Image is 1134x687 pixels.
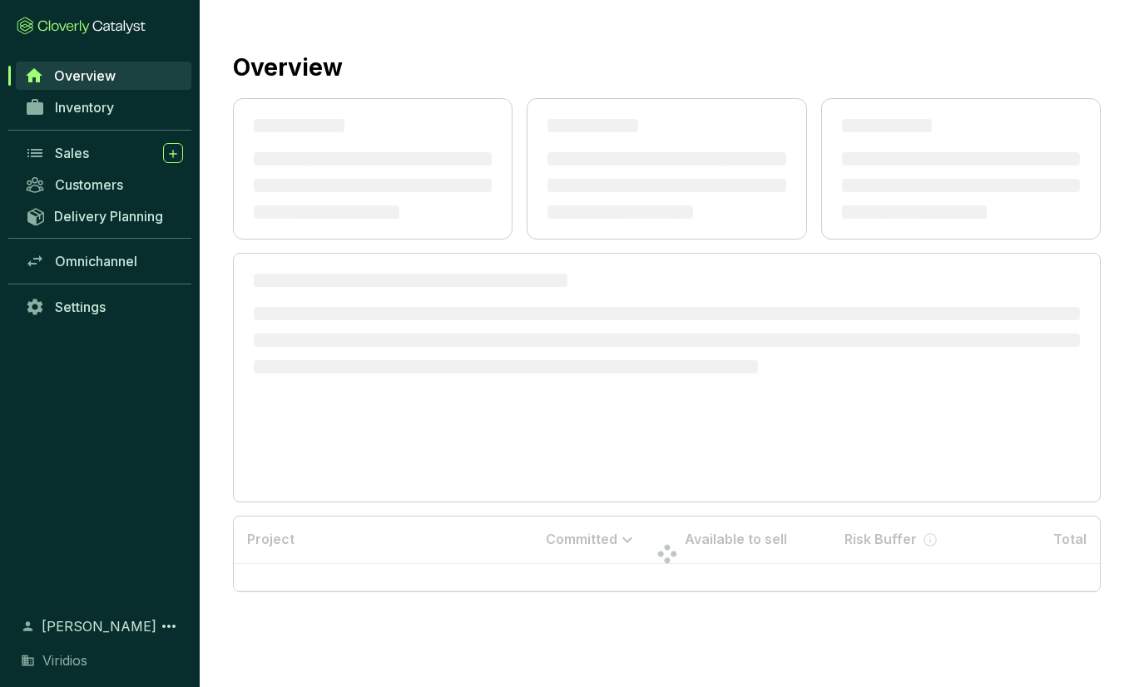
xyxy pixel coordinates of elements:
span: Customers [55,176,123,193]
a: Omnichannel [17,247,191,275]
span: Viridios [42,650,87,670]
span: Omnichannel [55,253,137,269]
a: Customers [17,171,191,199]
span: Settings [55,299,106,315]
span: Delivery Planning [54,208,163,225]
span: Sales [55,145,89,161]
a: Settings [17,293,191,321]
span: Overview [54,67,116,84]
span: [PERSON_NAME] [42,616,156,636]
a: Inventory [17,93,191,121]
span: Inventory [55,99,114,116]
a: Overview [16,62,191,90]
a: Sales [17,139,191,167]
a: Delivery Planning [17,202,191,230]
h2: Overview [233,50,343,85]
